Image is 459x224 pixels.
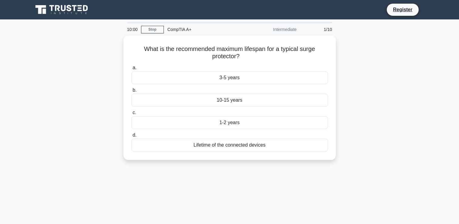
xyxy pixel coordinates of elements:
[133,110,136,115] span: c.
[123,23,141,36] div: 10:00
[389,6,416,13] a: Register
[133,132,137,137] span: d.
[131,139,328,151] div: Lifetime of the connected devices
[131,45,329,60] h5: What is the recommended maximum lifespan for a typical surge protector?
[133,65,137,70] span: a.
[131,71,328,84] div: 3-5 years
[164,23,247,36] div: CompTIA A+
[133,87,137,93] span: b.
[300,23,336,36] div: 1/10
[131,116,328,129] div: 1-2 years
[131,94,328,107] div: 10-15 years
[247,23,300,36] div: Intermediate
[141,26,164,33] a: Stop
